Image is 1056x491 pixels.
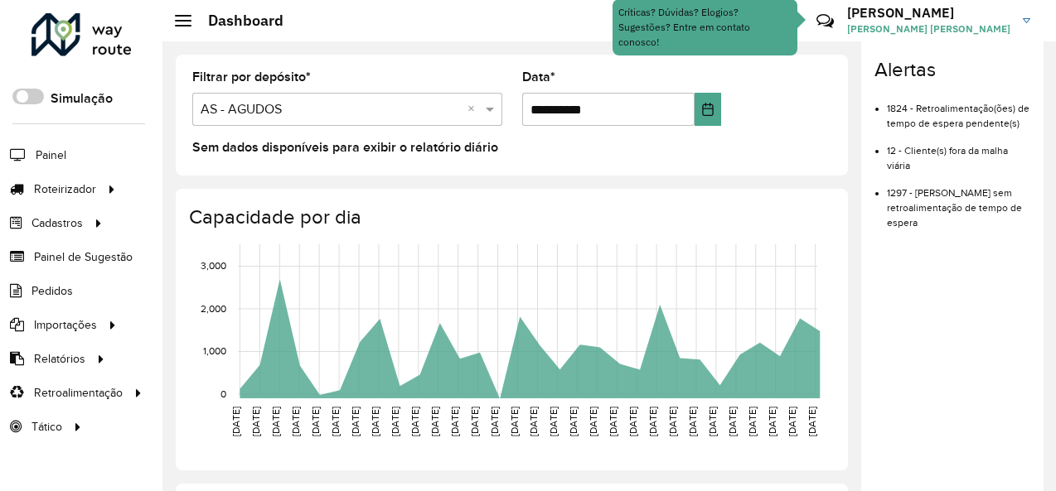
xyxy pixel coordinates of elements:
text: [DATE] [429,407,440,436]
text: [DATE] [310,407,321,436]
text: [DATE] [588,407,598,436]
text: [DATE] [409,407,420,436]
span: Roteirizador [34,181,96,198]
text: 3,000 [201,260,226,271]
text: 1,000 [203,345,226,356]
span: Clear all [467,99,482,119]
text: [DATE] [667,407,678,436]
text: [DATE] [528,407,539,436]
span: Painel de Sugestão [34,248,133,266]
text: [DATE] [767,407,777,436]
text: [DATE] [608,407,618,436]
text: [DATE] [489,407,500,436]
text: [DATE] [230,407,241,436]
h4: Capacidade por dia [189,205,831,229]
text: [DATE] [250,407,261,436]
text: [DATE] [548,407,559,436]
label: Sem dados disponíveis para exibir o relatório diário [192,137,498,157]
li: 12 - Cliente(s) fora da malha viária [887,131,1030,173]
span: Painel [36,147,66,164]
text: [DATE] [390,407,400,436]
text: 2,000 [201,303,226,314]
span: Pedidos [31,282,73,300]
h4: Alertas [874,58,1030,82]
text: [DATE] [350,407,361,436]
text: [DATE] [270,407,281,436]
span: Relatórios [34,350,85,368]
text: [DATE] [509,407,520,436]
li: 1824 - Retroalimentação(ões) de tempo de espera pendente(s) [887,89,1030,131]
a: Contato Rápido [807,3,843,39]
text: [DATE] [290,407,301,436]
span: Tático [31,418,62,436]
text: [DATE] [330,407,341,436]
text: [DATE] [747,407,758,436]
li: 1297 - [PERSON_NAME] sem retroalimentação de tempo de espera [887,173,1030,230]
text: [DATE] [370,407,380,436]
button: Choose Date [695,93,721,126]
text: [DATE] [787,407,797,436]
text: [DATE] [707,407,718,436]
h3: [PERSON_NAME] [847,5,1010,21]
text: [DATE] [568,407,579,436]
text: 0 [220,388,226,399]
text: [DATE] [647,407,658,436]
span: [PERSON_NAME] [PERSON_NAME] [847,22,1010,36]
text: [DATE] [627,407,638,436]
label: Data [522,67,555,87]
label: Filtrar por depósito [192,67,311,87]
text: [DATE] [727,407,738,436]
span: Cadastros [31,214,83,232]
text: [DATE] [449,407,460,436]
label: Simulação [51,89,113,108]
text: [DATE] [807,407,817,436]
text: [DATE] [469,407,480,436]
span: Retroalimentação [34,384,123,402]
text: [DATE] [687,407,698,436]
h2: Dashboard [191,12,283,30]
span: Importações [34,316,97,334]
